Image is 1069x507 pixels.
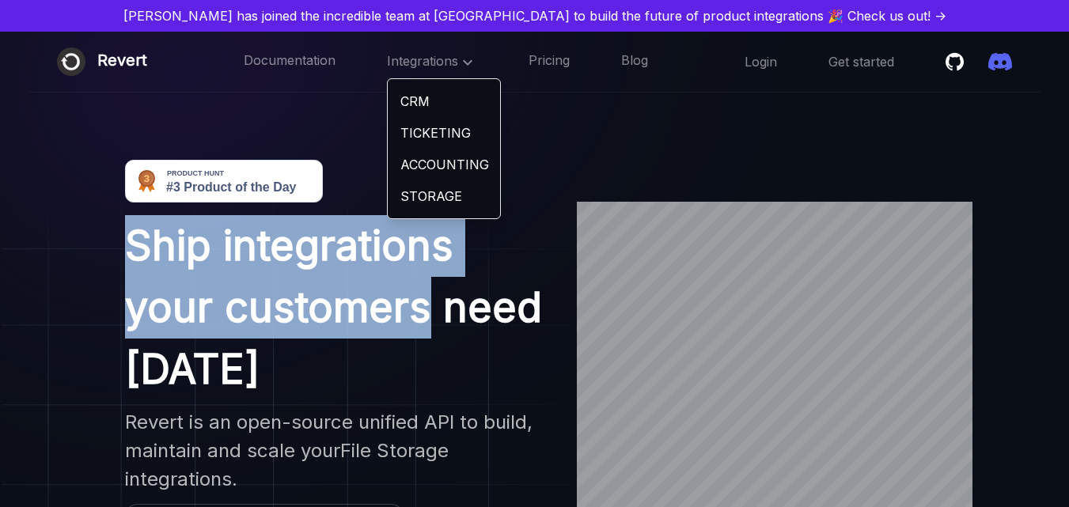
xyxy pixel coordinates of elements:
[388,117,500,149] a: TICKETING
[946,50,969,74] a: Star revertinc/revert on Github
[388,149,500,180] a: ACCOUNTING
[388,85,500,117] a: CRM
[387,53,477,69] span: Integrations
[828,53,894,70] a: Get started
[340,439,449,462] span: File Storage
[621,51,648,72] a: Blog
[57,47,85,76] img: Revert logo
[125,408,548,494] h2: Revert is an open-source unified API to build, maintain and scale your integrations.
[97,47,147,76] div: Revert
[6,6,1063,25] a: [PERSON_NAME] has joined the incredible team at [GEOGRAPHIC_DATA] to build the future of product ...
[388,180,500,212] a: STORAGE
[529,51,570,72] a: Pricing
[745,53,777,70] a: Login
[125,215,548,400] h1: Ship integrations your customers need [DATE]
[244,51,335,72] a: Documentation
[125,160,323,202] img: Revert - Open-source unified API to build product integrations | Product Hunt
